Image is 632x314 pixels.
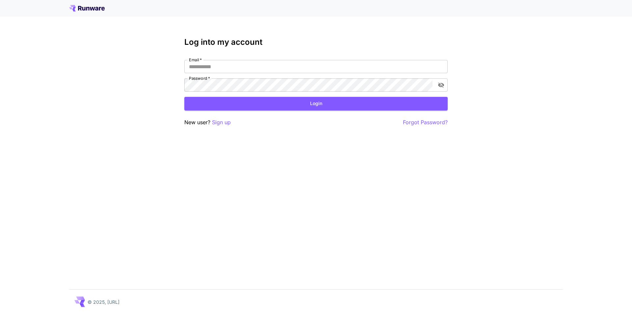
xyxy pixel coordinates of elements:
[184,97,448,110] button: Login
[189,57,202,63] label: Email
[184,118,231,127] p: New user?
[184,38,448,47] h3: Log into my account
[88,299,119,305] p: © 2025, [URL]
[212,118,231,127] button: Sign up
[435,79,447,91] button: toggle password visibility
[403,118,448,127] button: Forgot Password?
[189,75,210,81] label: Password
